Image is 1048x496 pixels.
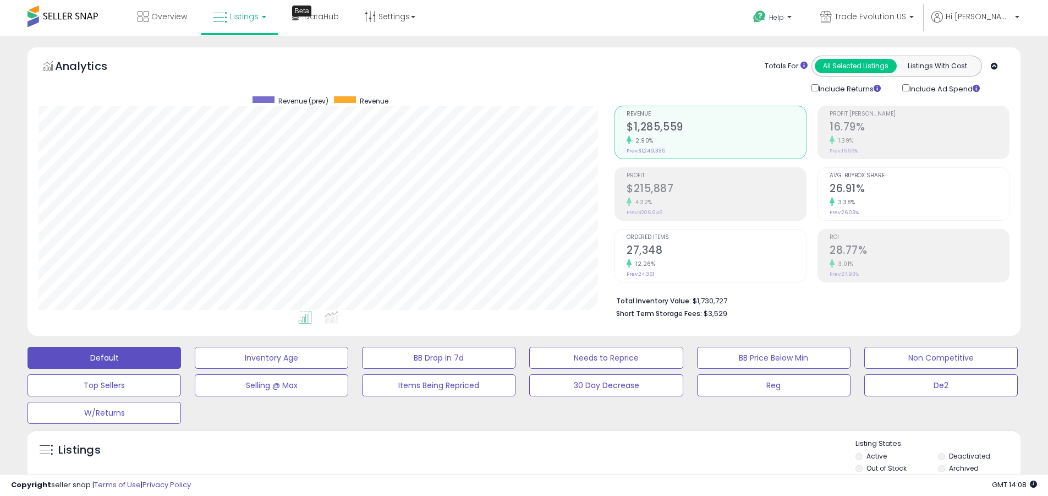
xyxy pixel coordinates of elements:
a: Privacy Policy [142,479,191,490]
h2: 26.91% [830,182,1009,197]
span: DataHub [304,11,339,22]
span: Profit [627,173,806,179]
strong: Copyright [11,479,51,490]
small: Prev: $1,249,335 [627,148,665,154]
a: Help [744,2,803,36]
button: Needs to Reprice [529,347,683,369]
small: Prev: 16.56% [830,148,858,154]
button: Inventory Age [195,347,348,369]
span: Help [769,13,784,22]
small: 1.39% [835,137,854,145]
button: Items Being Repriced [362,374,515,396]
button: BB Drop in 7d [362,347,515,369]
span: Trade Evolution US [835,11,906,22]
span: Avg. Buybox Share [830,173,1009,179]
span: Overview [151,11,187,22]
button: De2 [864,374,1018,396]
h2: 28.77% [830,244,1009,259]
small: 3.38% [835,198,855,206]
button: Default [28,347,181,369]
h5: Analytics [55,58,129,77]
small: Prev: 27.93% [830,271,859,277]
h2: $215,887 [627,182,806,197]
span: Revenue [360,96,388,106]
span: Hi [PERSON_NAME] [946,11,1012,22]
h2: 16.79% [830,121,1009,135]
label: Deactivated [949,451,990,461]
span: Profit [PERSON_NAME] [830,111,1009,117]
h2: 27,348 [627,244,806,259]
i: Get Help [753,10,766,24]
a: Hi [PERSON_NAME] [931,11,1019,36]
button: Listings With Cost [896,59,978,73]
p: Listing States: [855,439,1020,449]
span: 2025-09-15 14:08 GMT [992,479,1037,490]
a: Terms of Use [94,479,141,490]
button: W/Returns [28,402,181,424]
button: Selling @ Max [195,374,348,396]
li: $1,730,727 [616,293,1001,307]
span: Listings [230,11,259,22]
button: BB Price Below Min [697,347,851,369]
div: Include Returns [803,82,894,95]
span: $3,529 [704,308,727,319]
span: Ordered Items [627,235,806,241]
span: Revenue [627,111,806,117]
label: Out of Stock [866,464,907,473]
small: Prev: $206,946 [627,209,662,216]
span: ROI [830,235,1009,241]
small: Prev: 24,361 [627,271,654,277]
label: Archived [949,464,979,473]
small: 2.90% [632,137,654,145]
div: Totals For [765,61,808,72]
div: Tooltip anchor [292,6,311,17]
div: Include Ad Spend [894,82,997,95]
div: seller snap | | [11,480,191,490]
small: 3.01% [835,260,854,268]
button: Reg [697,374,851,396]
label: Active [866,451,887,461]
button: Non Competitive [864,347,1018,369]
b: Total Inventory Value: [616,296,691,306]
button: 30 Day Decrease [529,374,683,396]
small: 12.26% [632,260,655,268]
b: Short Term Storage Fees: [616,309,702,318]
button: Top Sellers [28,374,181,396]
h5: Listings [58,443,101,458]
small: 4.32% [632,198,652,206]
h2: $1,285,559 [627,121,806,135]
button: All Selected Listings [815,59,897,73]
small: Prev: 26.03% [830,209,859,216]
span: Revenue (prev) [278,96,328,106]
